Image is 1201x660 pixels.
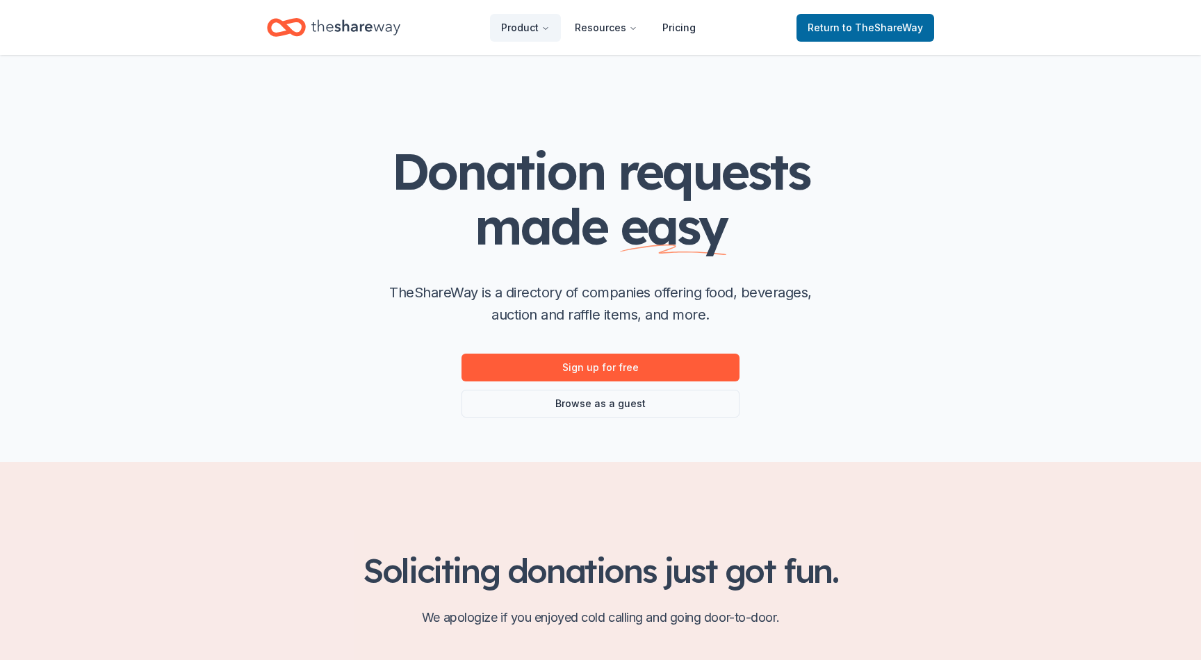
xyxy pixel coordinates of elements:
[378,281,823,326] p: TheShareWay is a directory of companies offering food, beverages, auction and raffle items, and m...
[796,14,934,42] a: Returnto TheShareWay
[267,11,400,44] a: Home
[461,390,740,418] a: Browse as a guest
[490,11,707,44] nav: Main
[651,14,707,42] a: Pricing
[808,19,923,36] span: Return
[267,607,934,629] p: We apologize if you enjoyed cold calling and going door-to-door.
[620,195,727,257] span: easy
[490,14,561,42] button: Product
[267,551,934,590] h2: Soliciting donations just got fun.
[842,22,923,33] span: to TheShareWay
[461,354,740,381] a: Sign up for free
[322,144,879,254] h1: Donation requests made
[564,14,648,42] button: Resources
